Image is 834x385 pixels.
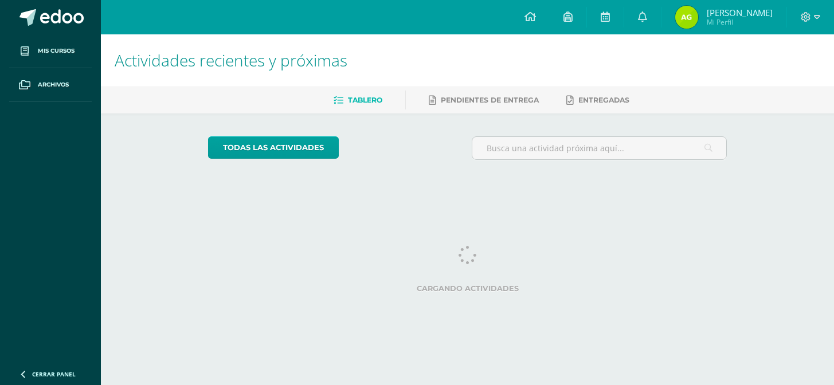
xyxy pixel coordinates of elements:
[707,7,773,18] span: [PERSON_NAME]
[334,91,382,109] a: Tablero
[578,96,629,104] span: Entregadas
[9,34,92,68] a: Mis cursos
[348,96,382,104] span: Tablero
[115,49,347,71] span: Actividades recientes y próximas
[208,284,727,293] label: Cargando actividades
[429,91,539,109] a: Pendientes de entrega
[38,80,69,89] span: Archivos
[38,46,75,56] span: Mis cursos
[675,6,698,29] img: 7f81f4ba5cc2156d4da63f1ddbdbb887.png
[32,370,76,378] span: Cerrar panel
[208,136,339,159] a: todas las Actividades
[9,68,92,102] a: Archivos
[441,96,539,104] span: Pendientes de entrega
[472,137,726,159] input: Busca una actividad próxima aquí...
[566,91,629,109] a: Entregadas
[707,17,773,27] span: Mi Perfil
